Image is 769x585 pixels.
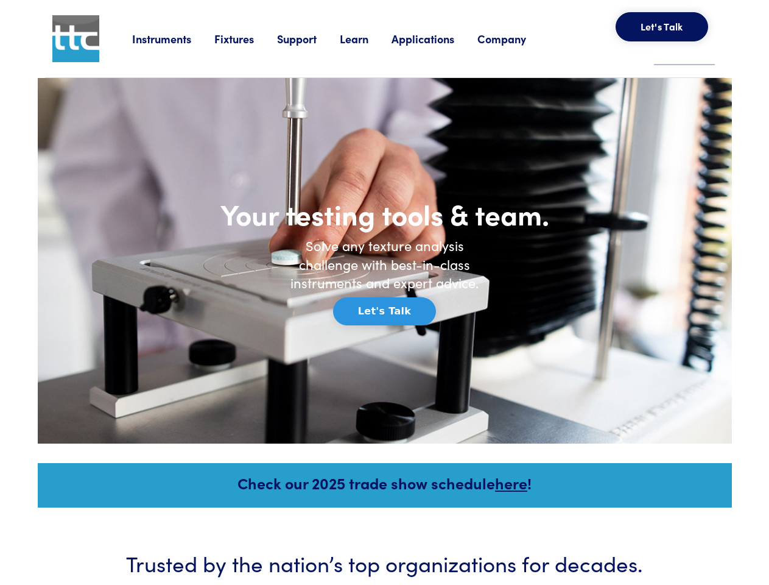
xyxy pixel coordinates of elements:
h5: Check our 2025 trade show schedule ! [54,472,715,494]
img: ttc_logo_1x1_v1.0.png [52,15,99,62]
button: Let's Talk [333,297,436,325]
h1: Your testing tools & team. [178,196,592,232]
a: Company [477,31,549,46]
a: here [495,472,527,494]
h6: Solve any texture analysis challenge with best-in-class instruments and expert advice. [281,236,488,292]
h3: Trusted by the nation’s top organizations for decades. [74,548,695,578]
a: Applications [392,31,477,46]
a: Fixtures [214,31,277,46]
a: Instruments [132,31,214,46]
a: Learn [340,31,392,46]
button: Let's Talk [616,12,708,41]
a: Support [277,31,340,46]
